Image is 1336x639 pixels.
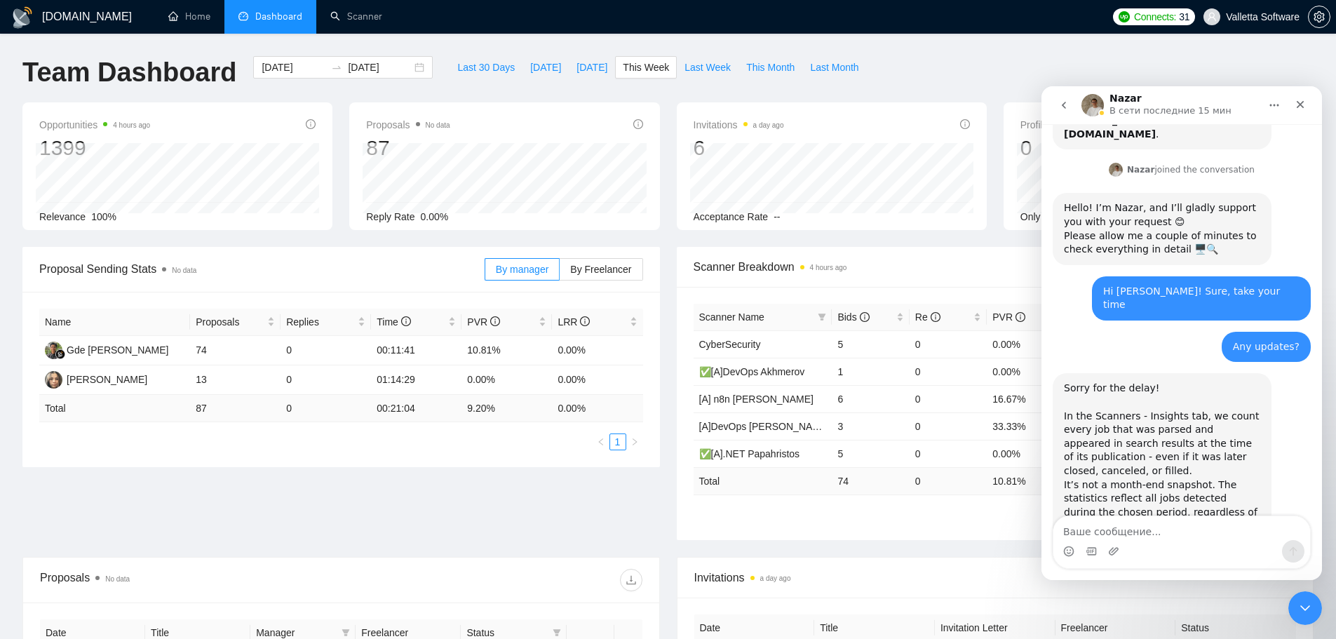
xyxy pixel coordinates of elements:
span: This Month [746,60,795,75]
a: ✅[A].NET Papahristos [699,448,800,459]
img: gigradar-bm.png [55,349,65,359]
div: Gde [PERSON_NAME] [67,342,169,358]
span: Dashboard [255,11,302,22]
td: 0 [281,365,371,395]
div: Proposals [40,569,341,591]
span: swap-right [331,62,342,73]
span: Last 30 Days [457,60,515,75]
time: 4 hours ago [113,121,150,129]
img: VS [45,371,62,389]
span: Replies [286,314,355,330]
a: ✅[A]DevOps Akhmerov [699,366,805,377]
td: 74 [832,467,909,495]
span: setting [1309,11,1330,22]
button: left [593,433,609,450]
a: [A] n8n [PERSON_NAME] [699,394,814,405]
span: Reply Rate [366,211,414,222]
td: 3 [832,412,909,440]
span: right [630,438,639,446]
td: 00:21:04 [371,395,461,422]
span: Opportunities [39,116,150,133]
span: info-circle [931,312,940,322]
td: 87 [190,395,281,422]
span: Invitations [694,116,784,133]
button: download [620,569,642,591]
span: 100% [91,211,116,222]
td: 0 [910,467,987,495]
span: Invitations [694,569,1297,586]
td: 33.33% [987,412,1064,440]
th: Proposals [190,309,281,336]
td: 0.00% [552,365,642,395]
img: GK [45,342,62,359]
span: Re [915,311,940,323]
span: By manager [496,264,548,275]
td: 1 [832,358,909,385]
span: -- [774,211,780,222]
td: 10.81% [461,336,552,365]
span: user [1207,12,1217,22]
td: 0 [281,336,371,365]
img: upwork-logo.png [1119,11,1130,22]
td: 0 [910,440,987,467]
div: 6 [694,135,784,161]
span: info-circle [633,119,643,129]
td: 0.00 % [552,395,642,422]
span: Profile Views [1020,116,1130,133]
span: info-circle [860,312,870,322]
td: 0.00% [987,440,1064,467]
span: Scanner Breakdown [694,258,1297,276]
span: Bids [837,311,869,323]
a: GKGde [PERSON_NAME] [45,344,169,355]
a: [A]DevOps [PERSON_NAME] [699,421,830,432]
td: 16.67% [987,385,1064,412]
button: setting [1308,6,1330,28]
td: 0.00% [552,336,642,365]
a: searchScanner [330,11,382,22]
td: Total [694,467,832,495]
button: [DATE] [522,56,569,79]
span: Scanner Name [699,311,764,323]
input: Start date [262,60,325,75]
span: dashboard [238,11,248,21]
span: Connects: [1134,9,1176,25]
span: This Week [623,60,669,75]
iframe: Intercom live chat [1041,86,1322,580]
time: a day ago [753,121,784,129]
div: 87 [366,135,450,161]
time: a day ago [760,574,791,582]
a: 1 [610,434,626,450]
iframe: Intercom live chat [1288,591,1322,625]
td: 74 [190,336,281,365]
span: download [621,574,642,586]
span: info-circle [401,316,411,326]
td: 9.20 % [461,395,552,422]
span: LRR [558,316,590,328]
time: 4 hours ago [810,264,847,271]
td: 13 [190,365,281,395]
span: info-circle [306,119,316,129]
td: 01:14:29 [371,365,461,395]
span: 31 [1179,9,1189,25]
span: Only exclusive agency members [1020,211,1162,222]
span: No data [426,121,450,129]
span: to [331,62,342,73]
